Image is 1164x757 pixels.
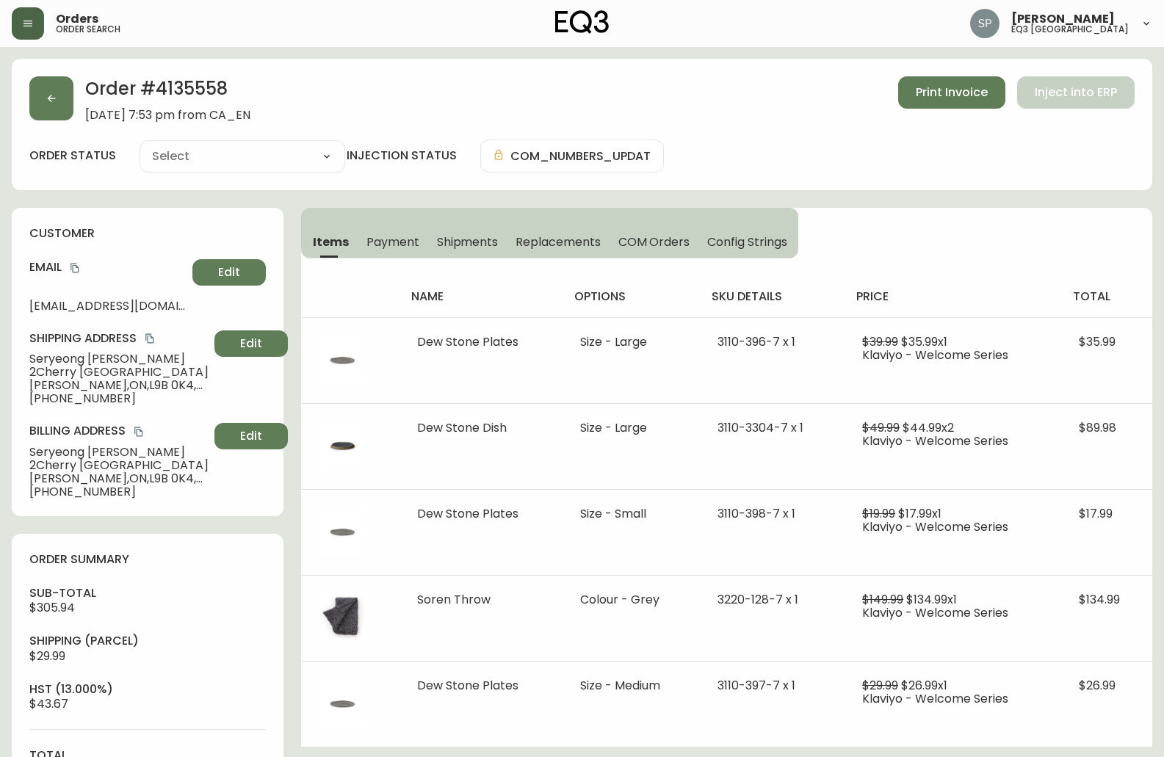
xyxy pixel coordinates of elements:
img: a959dd98-604a-45c5-b4c5-d38c9ba990e0.jpg [319,421,366,468]
span: Klaviyo - Welcome Series [862,518,1008,535]
span: $17.99 x 1 [898,505,941,522]
span: [PHONE_NUMBER] [29,485,209,499]
h5: eq3 [GEOGRAPHIC_DATA] [1011,25,1129,34]
span: 3220-128-7 x 1 [717,591,798,608]
span: $26.99 x 1 [901,677,947,694]
span: $26.99 [1079,677,1116,694]
h4: hst (13.000%) [29,681,266,698]
span: Dew Stone Plates [417,505,518,522]
label: order status [29,148,116,164]
span: 2Cherry [GEOGRAPHIC_DATA] [29,366,209,379]
button: copy [68,261,82,275]
button: Edit [192,259,266,286]
h4: customer [29,225,266,242]
h4: sub-total [29,585,266,601]
h4: Email [29,259,187,275]
img: 5f0acd3d-c1f1-4a05-8aa4-8a1dc2f3cdd2.jpg [319,593,366,640]
span: [DATE] 7:53 pm from CA_EN [85,109,250,122]
span: $134.99 x 1 [906,591,957,608]
h4: Shipping ( Parcel ) [29,633,266,649]
span: $49.99 [862,419,900,436]
span: 3110-398-7 x 1 [717,505,795,522]
span: Klaviyo - Welcome Series [862,604,1008,621]
span: [PERSON_NAME] , ON , L9B 0K4 , CA [29,472,209,485]
span: $43.67 [29,695,68,712]
span: Items [313,234,349,250]
img: 74a022a4-0501-4c0f-bc53-c9325fc4caca.jpg [319,507,366,554]
button: Edit [214,423,288,449]
h2: Order # 4135558 [85,76,250,109]
span: $17.99 [1079,505,1113,522]
span: Seryeong [PERSON_NAME] [29,352,209,366]
span: $134.99 [1079,591,1120,608]
span: [EMAIL_ADDRESS][DOMAIN_NAME] [29,300,187,313]
span: 3110-397-7 x 1 [717,677,795,694]
span: $29.99 [29,648,65,664]
h4: total [1073,289,1140,305]
span: [PHONE_NUMBER] [29,392,209,405]
button: Edit [214,330,288,357]
li: Size - Small [580,507,682,521]
span: 3110-396-7 x 1 [717,333,795,350]
h4: name [411,289,551,305]
h4: Shipping Address [29,330,209,347]
h4: injection status [347,148,457,164]
span: Dew Stone Plates [417,333,518,350]
button: Print Invoice [898,76,1005,109]
h5: order search [56,25,120,34]
span: $305.94 [29,599,75,616]
span: Klaviyo - Welcome Series [862,432,1008,449]
span: COM Orders [618,234,690,250]
span: $39.99 [862,333,898,350]
img: 74a022a4-0501-4c0f-bc53-c9325fc4caca.jpg [319,679,366,726]
span: $89.98 [1079,419,1116,436]
span: $44.99 x 2 [903,419,954,436]
h4: order summary [29,551,266,568]
img: 74a022a4-0501-4c0f-bc53-c9325fc4caca.jpg [319,336,366,383]
button: copy [131,424,146,439]
span: Edit [240,336,262,352]
span: Klaviyo - Welcome Series [862,347,1008,363]
span: Edit [218,264,240,280]
span: Seryeong [PERSON_NAME] [29,446,209,459]
span: Klaviyo - Welcome Series [862,690,1008,707]
h4: Billing Address [29,423,209,439]
span: 2Cherry [GEOGRAPHIC_DATA] [29,459,209,472]
li: Size - Medium [580,679,682,692]
span: Print Invoice [916,84,988,101]
span: $35.99 [1079,333,1116,350]
img: 25c0ecf8c5ed261b7fd55956ee48612f [970,9,999,38]
span: Edit [240,428,262,444]
li: Size - Large [580,336,682,349]
span: Replacements [516,234,600,250]
span: Soren Throw [417,591,491,608]
span: $29.99 [862,677,898,694]
span: Shipments [437,234,499,250]
h4: options [574,289,688,305]
h4: price [856,289,1049,305]
button: copy [142,331,157,346]
span: Config Strings [707,234,787,250]
span: [PERSON_NAME] , ON , L9B 0K4 , CA [29,379,209,392]
span: [PERSON_NAME] [1011,13,1115,25]
span: Dew Stone Dish [417,419,507,436]
img: logo [555,10,610,34]
span: Payment [366,234,419,250]
span: $149.99 [862,591,903,608]
span: $19.99 [862,505,895,522]
span: Dew Stone Plates [417,677,518,694]
li: Size - Large [580,421,682,435]
h4: sku details [712,289,833,305]
span: Orders [56,13,98,25]
li: Colour - Grey [580,593,682,606]
span: $35.99 x 1 [901,333,947,350]
span: 3110-3304-7 x 1 [717,419,803,436]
